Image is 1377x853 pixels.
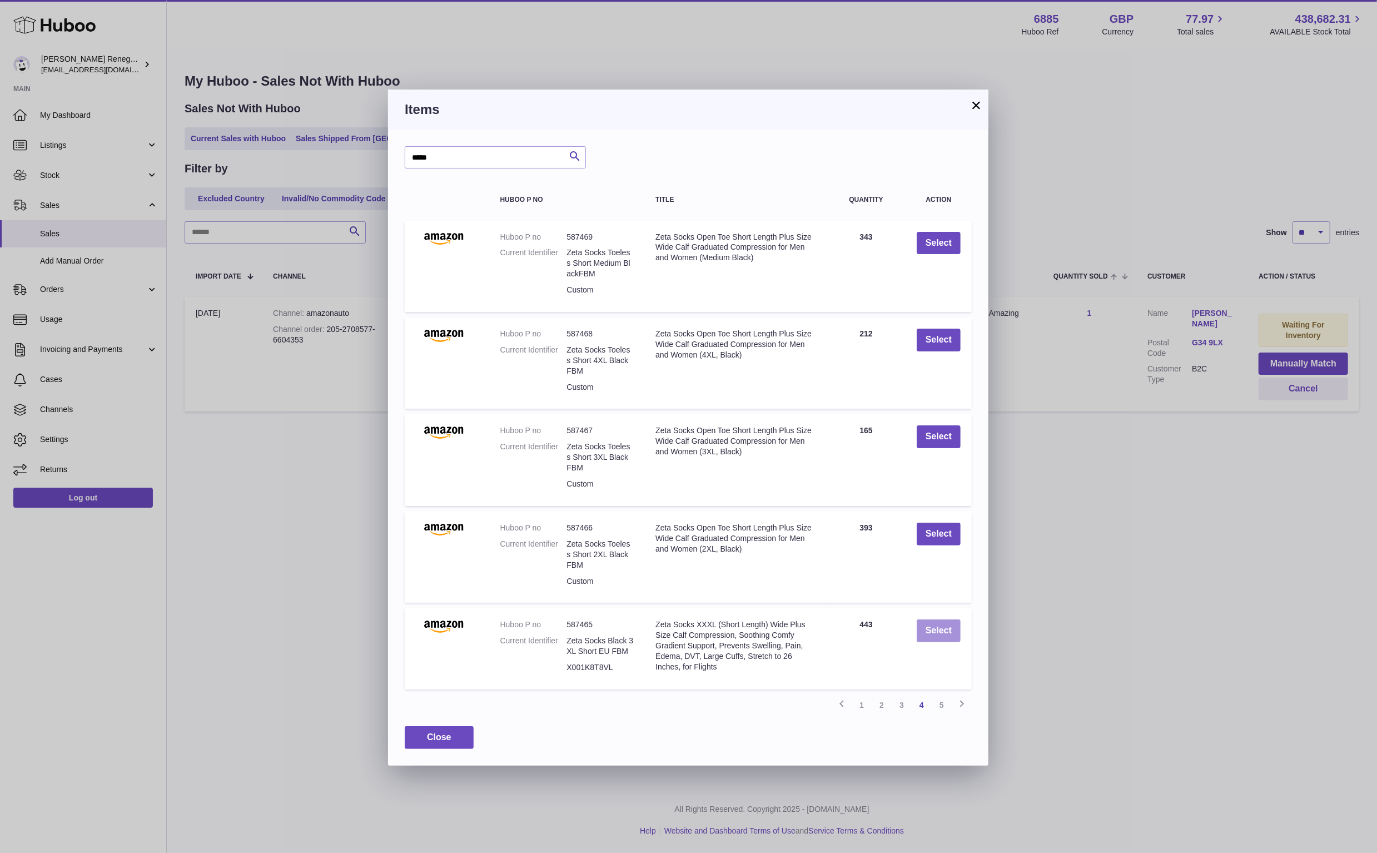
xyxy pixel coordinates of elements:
[872,695,892,715] a: 2
[644,185,827,215] th: Title
[917,619,961,642] button: Select
[852,695,872,715] a: 1
[827,318,906,409] td: 212
[500,345,567,376] dt: Current Identifier
[970,98,983,112] button: ×
[29,29,122,38] div: Domain: [DOMAIN_NAME]
[500,442,567,473] dt: Current Identifier
[500,232,567,242] dt: Huboo P no
[123,66,187,73] div: Keywords by Traffic
[566,619,633,630] dd: 587465
[416,232,471,245] img: Zeta Socks Open Toe Short Length Plus Size Wide Calf Graduated Compression for Men and Women (Med...
[566,539,633,571] dd: Zeta Socks Toeless Short 2XL Black FBM
[42,66,100,73] div: Domain Overview
[917,425,961,448] button: Select
[566,247,633,279] dd: Zeta Socks Toeless Short Medium BlackFBM
[500,425,567,436] dt: Huboo P no
[31,18,54,27] div: v 4.0.25
[655,329,816,360] div: Zeta Socks Open Toe Short Length Plus Size Wide Calf Graduated Compression for Men and Women (4XL...
[30,65,39,73] img: tab_domain_overview_orange.svg
[917,232,961,255] button: Select
[827,185,906,215] th: Quantity
[405,101,972,118] h3: Items
[827,221,906,312] td: 343
[405,726,474,749] button: Close
[655,619,816,672] div: Zeta Socks XXXL (Short Length) Wide Plus Size Calf Compression, Soothing Comfy Gradient Support, ...
[566,382,633,393] dd: Custom
[500,619,567,630] dt: Huboo P no
[500,329,567,339] dt: Huboo P no
[416,523,471,536] img: Zeta Socks Open Toe Short Length Plus Size Wide Calf Graduated Compression for Men and Women (2XL...
[500,523,567,533] dt: Huboo P no
[111,65,120,73] img: tab_keywords_by_traffic_grey.svg
[566,576,633,587] dd: Custom
[566,442,633,473] dd: Zeta Socks Toeless Short 3XL Black FBM
[827,608,906,690] td: 443
[566,345,633,376] dd: Zeta Socks Toeless Short 4XL Black FBM
[655,425,816,457] div: Zeta Socks Open Toe Short Length Plus Size Wide Calf Graduated Compression for Men and Women (3XL...
[566,232,633,242] dd: 587469
[892,695,912,715] a: 3
[917,329,961,351] button: Select
[18,18,27,27] img: logo_orange.svg
[912,695,932,715] a: 4
[566,636,633,657] dd: Zeta Socks Black 3XL Short EU FBM
[566,479,633,489] dd: Custom
[500,539,567,571] dt: Current Identifier
[500,636,567,657] dt: Current Identifier
[655,523,816,554] div: Zeta Socks Open Toe Short Length Plus Size Wide Calf Graduated Compression for Men and Women (2XL...
[427,732,451,742] span: Close
[416,329,471,342] img: Zeta Socks Open Toe Short Length Plus Size Wide Calf Graduated Compression for Men and Women (4XL...
[932,695,952,715] a: 5
[416,425,471,439] img: Zeta Socks Open Toe Short Length Plus Size Wide Calf Graduated Compression for Men and Women (3XL...
[416,619,471,633] img: Zeta Socks XXXL (Short Length) Wide Plus Size Calf Compression, Soothing Comfy Gradient Support, ...
[489,185,645,215] th: Huboo P no
[827,414,906,505] td: 165
[500,247,567,279] dt: Current Identifier
[566,285,633,295] dd: Custom
[566,329,633,339] dd: 587468
[906,185,972,215] th: Action
[566,662,633,673] dd: X001K8T8VL
[827,512,906,603] td: 393
[655,232,816,264] div: Zeta Socks Open Toe Short Length Plus Size Wide Calf Graduated Compression for Men and Women (Med...
[917,523,961,545] button: Select
[566,523,633,533] dd: 587466
[18,29,27,38] img: website_grey.svg
[566,425,633,436] dd: 587467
